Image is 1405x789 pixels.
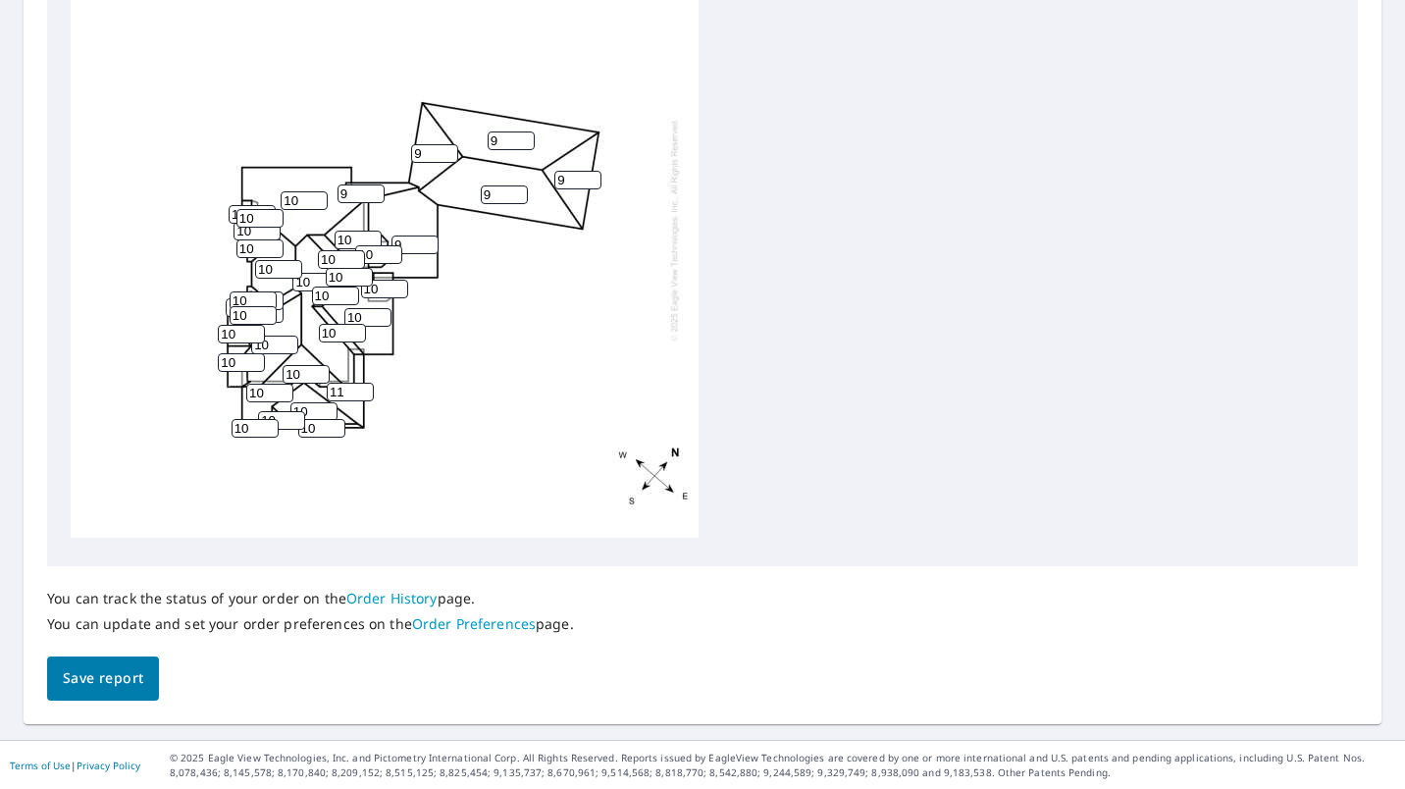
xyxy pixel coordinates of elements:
[346,589,438,607] a: Order History
[77,759,140,772] a: Privacy Policy
[63,666,143,691] span: Save report
[10,760,140,771] p: |
[10,759,71,772] a: Terms of Use
[47,590,574,607] p: You can track the status of your order on the page.
[47,657,159,701] button: Save report
[170,751,1395,780] p: © 2025 Eagle View Technologies, Inc. and Pictometry International Corp. All Rights Reserved. Repo...
[47,615,574,633] p: You can update and set your order preferences on the page.
[412,614,536,633] a: Order Preferences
